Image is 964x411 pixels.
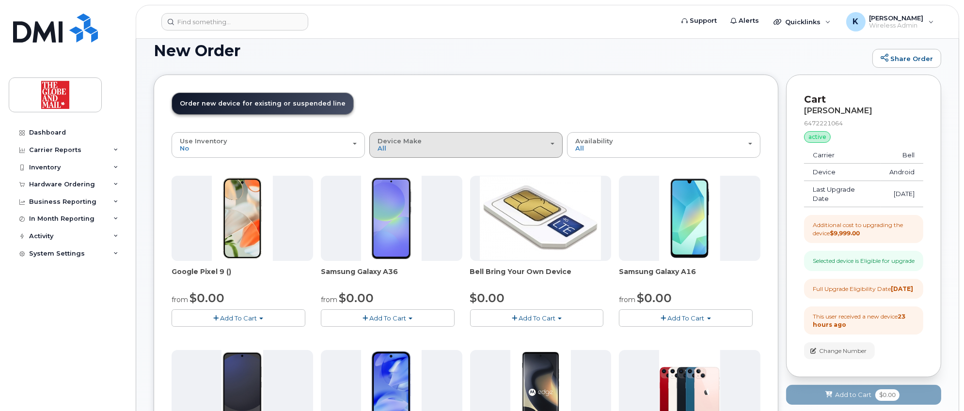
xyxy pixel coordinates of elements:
span: All [378,144,386,152]
a: Share Order [872,49,941,68]
a: Support [675,11,724,30]
button: Device Make All [369,132,563,157]
span: All [575,144,584,152]
div: Samsung Galaxy A36 [321,267,462,286]
small: from [321,295,337,304]
button: Change Number [804,342,875,359]
td: Carrier [804,147,881,164]
button: Add to Cart $0.00 [786,385,941,405]
span: No [180,144,189,152]
h1: New Order [154,42,868,59]
span: Device Make [378,137,422,145]
img: phone23886.JPG [361,176,422,261]
div: 6472221064 [804,119,923,127]
img: phone23947.JPG [659,176,720,261]
button: Add To Cart [321,309,455,326]
button: Use Inventory No [172,132,365,157]
span: Add To Cart [519,314,555,322]
span: $0.00 [190,291,224,305]
span: Alerts [739,16,759,26]
small: from [172,295,188,304]
button: Availability All [567,132,760,157]
strong: $9,999.00 [830,229,860,237]
div: Keith [839,12,941,31]
span: $0.00 [637,291,672,305]
div: Additional cost to upgrading the device [813,221,915,237]
img: phone23877.JPG [212,176,273,261]
span: $0.00 [470,291,505,305]
strong: 23 hours ago [813,313,905,328]
span: Support [690,16,717,26]
input: Find something... [161,13,308,30]
td: Last Upgrade Date [804,181,881,207]
p: Cart [804,92,923,107]
div: Bell Bring Your Own Device [470,267,612,286]
td: Android [881,164,923,181]
img: phone23274.JPG [480,176,601,260]
span: Wireless Admin [869,22,924,30]
div: [PERSON_NAME] [804,107,923,115]
span: $0.00 [339,291,374,305]
td: Device [804,164,881,181]
div: Quicklinks [767,12,838,31]
span: K [853,16,859,28]
span: Change Number [819,347,867,355]
span: Order new device for existing or suspended line [180,100,346,107]
td: Bell [881,147,923,164]
div: This user received a new device [813,312,915,329]
span: Add to Cart [835,390,871,399]
div: active [804,131,831,143]
span: Add To Cart [668,314,705,322]
span: Use Inventory [180,137,227,145]
button: Add To Cart [172,309,305,326]
td: [DATE] [881,181,923,207]
small: from [619,295,635,304]
span: $0.00 [875,389,900,401]
a: Alerts [724,11,766,30]
span: Quicklinks [785,18,821,26]
div: Google Pixel 9 () [172,267,313,286]
strong: [DATE] [891,285,913,292]
div: Samsung Galaxy A16 [619,267,760,286]
div: Selected device is Eligible for upgrade [813,257,915,265]
span: Add To Cart [220,314,257,322]
div: Full Upgrade Eligibility Date [813,285,913,293]
button: Add To Cart [619,309,753,326]
button: Add To Cart [470,309,604,326]
span: Availability [575,137,613,145]
span: Add To Cart [369,314,406,322]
